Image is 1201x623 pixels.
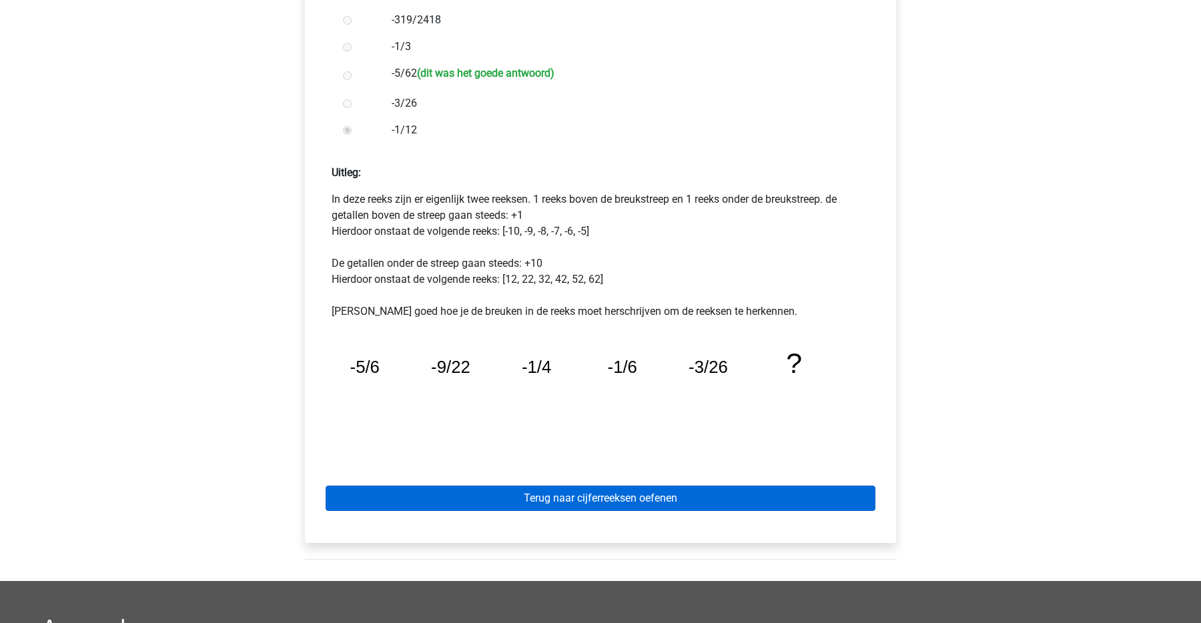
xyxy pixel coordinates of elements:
h6: (dit was het goede antwoord) [417,67,554,79]
tspan: -3/26 [689,358,729,376]
label: -1/3 [392,39,853,55]
label: -1/12 [392,122,853,138]
a: Terug naar cijferreeksen oefenen [326,486,875,511]
tspan: ? [787,347,803,379]
label: -319/2418 [392,12,853,28]
tspan: -1/4 [522,358,552,376]
tspan: -9/22 [431,358,470,376]
tspan: -1/6 [609,358,638,376]
label: -5/62 [392,65,853,85]
label: -3/26 [392,95,853,111]
strong: Uitleg: [332,166,361,179]
tspan: -5/6 [350,358,380,376]
p: In deze reeks zijn er eigenlijk twee reeksen. 1 reeks boven de breukstreep en 1 reeks onder de br... [332,191,869,320]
